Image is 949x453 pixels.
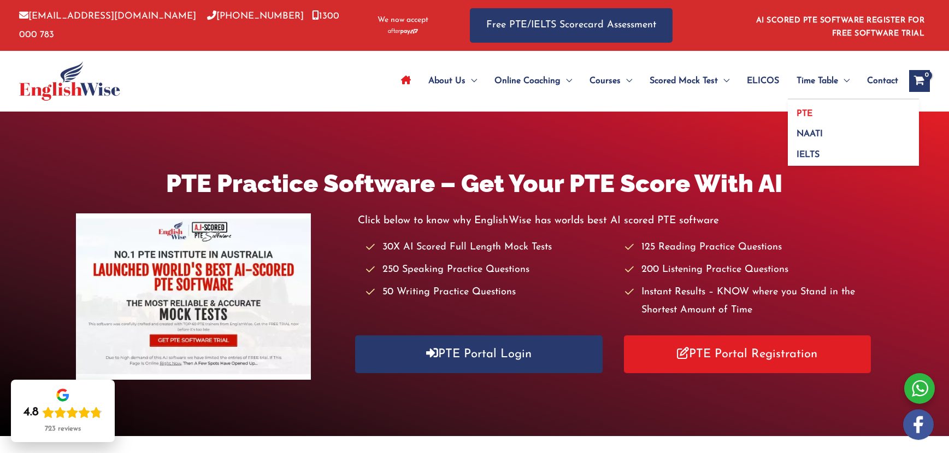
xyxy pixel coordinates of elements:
[420,62,486,100] a: About UsMenu Toggle
[797,62,838,100] span: Time Table
[625,283,873,320] li: Instant Results – KNOW where you Stand in the Shortest Amount of Time
[797,130,823,138] span: NAATI
[76,166,873,201] h1: PTE Practice Software – Get Your PTE Score With AI
[355,335,603,373] a: PTE Portal Login
[625,261,873,279] li: 200 Listening Practice Questions
[23,405,39,420] div: 4.8
[858,62,898,100] a: Contact
[207,11,304,21] a: [PHONE_NUMBER]
[19,61,120,101] img: cropped-ew-logo
[788,100,919,120] a: PTE
[738,62,788,100] a: ELICOS
[797,109,812,118] span: PTE
[641,62,738,100] a: Scored Mock TestMenu Toggle
[486,62,581,100] a: Online CoachingMenu Toggle
[45,425,81,433] div: 723 reviews
[366,239,614,257] li: 30X AI Scored Full Length Mock Tests
[788,62,858,100] a: Time TableMenu Toggle
[561,62,572,100] span: Menu Toggle
[494,62,561,100] span: Online Coaching
[650,62,718,100] span: Scored Mock Test
[903,409,934,440] img: white-facebook.png
[19,11,339,39] a: 1300 000 783
[392,62,898,100] nav: Site Navigation: Main Menu
[621,62,632,100] span: Menu Toggle
[747,62,779,100] span: ELICOS
[797,150,820,159] span: IELTS
[788,120,919,141] a: NAATI
[19,11,196,21] a: [EMAIL_ADDRESS][DOMAIN_NAME]
[788,141,919,166] a: IELTS
[23,405,102,420] div: Rating: 4.8 out of 5
[378,15,428,26] span: We now accept
[465,62,477,100] span: Menu Toggle
[366,261,614,279] li: 250 Speaking Practice Questions
[388,28,418,34] img: Afterpay-Logo
[590,62,621,100] span: Courses
[624,335,871,373] a: PTE Portal Registration
[428,62,465,100] span: About Us
[909,70,930,92] a: View Shopping Cart, empty
[470,8,673,43] a: Free PTE/IELTS Scorecard Assessment
[756,16,925,38] a: AI SCORED PTE SOFTWARE REGISTER FOR FREE SOFTWARE TRIAL
[358,212,873,230] p: Click below to know why EnglishWise has worlds best AI scored PTE software
[867,62,898,100] span: Contact
[750,8,930,43] aside: Header Widget 1
[625,239,873,257] li: 125 Reading Practice Questions
[76,213,311,380] img: pte-institute-main
[366,283,614,301] li: 50 Writing Practice Questions
[718,62,729,100] span: Menu Toggle
[581,62,641,100] a: CoursesMenu Toggle
[838,62,850,100] span: Menu Toggle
